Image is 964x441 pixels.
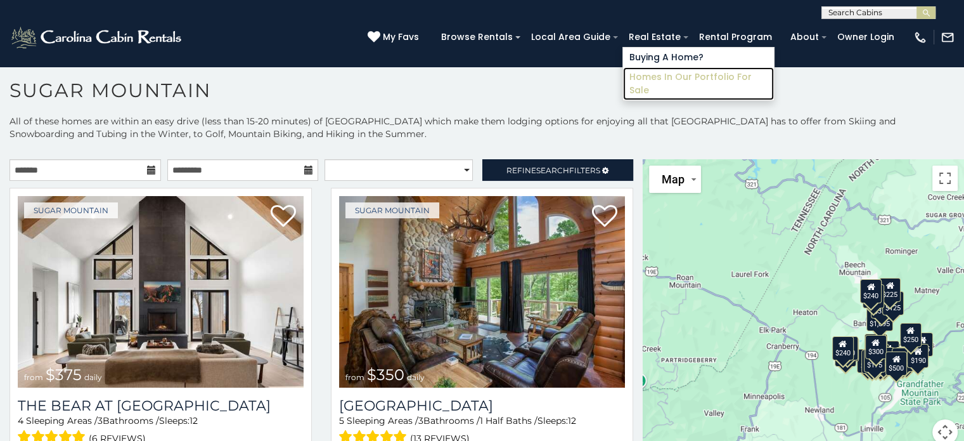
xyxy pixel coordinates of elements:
span: 3 [98,415,103,426]
span: daily [407,372,425,382]
h3: The Bear At Sugar Mountain [18,397,304,414]
h3: Grouse Moor Lodge [339,397,625,414]
span: Refine Filters [506,166,600,175]
div: $500 [885,352,906,376]
button: Toggle fullscreen view [932,166,958,191]
span: 4 [18,415,23,426]
div: $225 [879,278,901,302]
span: $375 [46,365,82,384]
div: $210 [836,336,858,360]
div: $200 [877,341,899,365]
img: The Bear At Sugar Mountain [18,196,304,388]
span: 5 [339,415,344,426]
a: Sugar Mountain [345,202,439,218]
a: Sugar Mountain [24,202,118,218]
a: Buying A Home? [623,48,774,67]
span: Search [536,166,569,175]
a: The Bear At Sugar Mountain from $375 daily [18,196,304,388]
div: $175 [863,348,885,372]
div: $195 [891,348,913,372]
div: $155 [861,350,883,374]
a: The Bear At [GEOGRAPHIC_DATA] [18,397,304,414]
img: Grouse Moor Lodge [339,196,625,388]
a: Homes in Our Portfolio For Sale [623,67,774,100]
span: 12 [190,415,198,426]
span: 12 [568,415,576,426]
a: Local Area Guide [525,27,617,47]
a: Real Estate [622,27,687,47]
div: $300 [864,335,886,359]
div: $170 [862,284,884,308]
button: Change map style [649,166,701,193]
a: Browse Rentals [435,27,519,47]
div: $155 [911,332,932,357]
a: RefineSearchFilters [482,159,634,181]
img: mail-regular-white.png [941,30,954,44]
div: $125 [882,291,903,315]
a: Add to favorites [592,204,617,230]
span: 3 [418,415,423,426]
div: $240 [832,336,853,360]
span: from [345,372,364,382]
a: Owner Login [831,27,901,47]
img: White-1-2.png [10,25,185,50]
a: Add to favorites [271,204,296,230]
img: phone-regular-white.png [913,30,927,44]
div: $250 [899,323,921,347]
a: [GEOGRAPHIC_DATA] [339,397,625,414]
div: $240 [860,279,882,303]
span: daily [84,372,102,382]
span: Map [662,173,684,186]
span: from [24,372,43,382]
div: $225 [837,338,858,362]
span: 1 Half Baths / [480,415,537,426]
div: $190 [907,344,929,368]
a: About [784,27,825,47]
span: My Favs [383,30,419,44]
a: Rental Program [693,27,778,47]
div: $1,095 [866,307,893,331]
a: My Favs [368,30,422,44]
div: $190 [864,334,885,358]
a: Grouse Moor Lodge from $350 daily [339,196,625,388]
div: $265 [865,334,887,358]
span: $350 [367,365,404,384]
